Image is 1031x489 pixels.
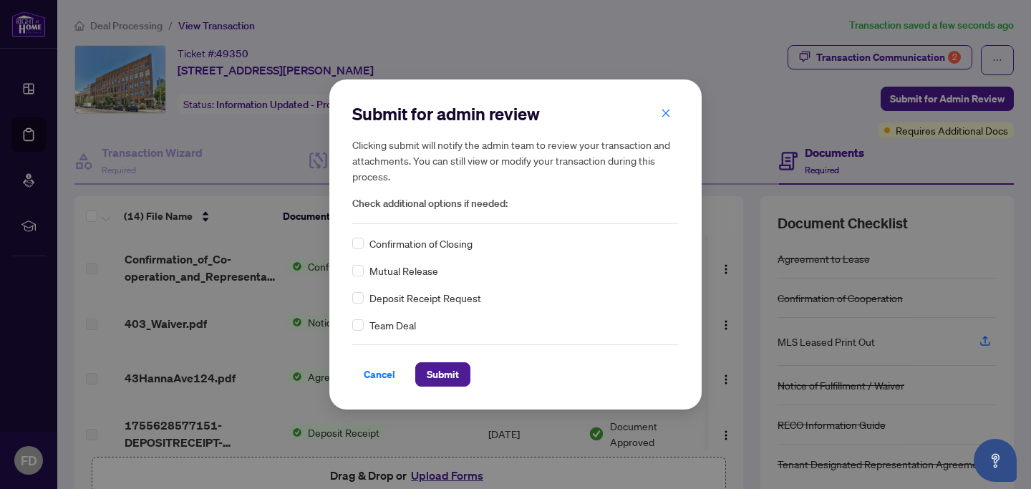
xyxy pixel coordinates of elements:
[369,263,438,279] span: Mutual Release
[364,363,395,386] span: Cancel
[661,108,671,118] span: close
[352,102,679,125] h2: Submit for admin review
[974,439,1017,482] button: Open asap
[352,137,679,184] h5: Clicking submit will notify the admin team to review your transaction and attachments. You can st...
[415,362,470,387] button: Submit
[352,195,679,212] span: Check additional options if needed:
[369,236,473,251] span: Confirmation of Closing
[369,317,416,333] span: Team Deal
[427,363,459,386] span: Submit
[352,362,407,387] button: Cancel
[369,290,481,306] span: Deposit Receipt Request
